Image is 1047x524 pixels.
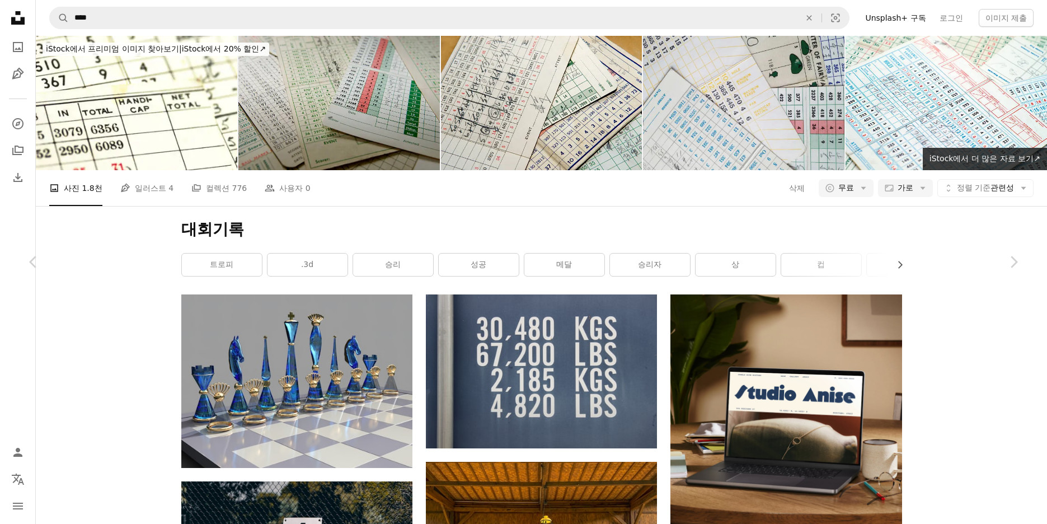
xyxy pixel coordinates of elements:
img: 파란 유리 조각이 있는 체스판 [181,294,412,468]
a: 상 [696,254,776,276]
button: 언어 [7,468,29,490]
button: 삭제 [797,7,821,29]
img: 골프는요 카드 2 [238,36,440,170]
span: 776 [232,182,247,194]
button: 이미지 제출 [979,9,1034,27]
button: 가로 [878,179,933,197]
a: 승리 [353,254,433,276]
button: Unsplash 검색 [50,7,69,29]
form: 사이트 전체에서 이미지 찾기 [49,7,849,29]
button: 정렬 기준관련성 [937,179,1034,197]
a: iStock에서 더 많은 자료 보기↗ [923,148,1047,170]
button: 무료 [819,179,874,197]
span: 무료 [838,183,854,194]
a: 컵 [781,254,861,276]
a: 컬렉션 776 [191,170,247,206]
a: 다음 [980,208,1047,316]
a: 트로피 [182,254,262,276]
a: 일러스트 4 [120,170,173,206]
a: 사진 [7,36,29,58]
a: 탐색 [7,113,29,135]
a: Unsplash+ 구독 [858,9,932,27]
a: 로그인 [933,9,970,27]
button: 메뉴 [7,495,29,517]
a: 일러스트 [7,63,29,85]
span: iStock에서 프리미엄 이미지 찾아보기 | [46,44,182,53]
span: 4 [168,182,173,194]
span: iStock에서 더 많은 자료 보기 ↗ [929,154,1040,163]
button: 삭제 [788,179,805,197]
span: 관련성 [957,183,1014,194]
a: .3d [267,254,348,276]
a: 경쟁 [867,254,947,276]
a: iStock에서 프리미엄 이미지 찾아보기|iStock에서 20% 할인↗ [36,36,276,63]
span: iStock에서 20% 할인 ↗ [46,44,266,53]
a: 다운로드 내역 [7,166,29,189]
span: 가로 [898,183,913,194]
span: 정렬 기준 [957,183,990,192]
a: 메달 [524,254,604,276]
span: 0 [306,182,311,194]
a: 승리자 [610,254,690,276]
img: 핸디캡 [36,36,237,170]
a: 성공 [439,254,519,276]
img: 흰색 텍스트 [426,294,657,448]
img: 더미 손 표시된 골프는요 점수표 [846,36,1047,170]
button: 목록을 오른쪽으로 스크롤 [890,254,902,276]
a: 파란 유리 조각이 있는 체스판 [181,376,412,386]
img: Old 골프는요 점수표 [441,36,642,170]
a: 로그인 / 가입 [7,441,29,464]
h1: 대회기록 [181,219,902,240]
button: 시각적 검색 [822,7,849,29]
a: 사용자 0 [265,170,310,206]
a: 컬렉션 [7,139,29,162]
img: 골프 점수표 [643,36,844,170]
a: 흰색 텍스트 [426,366,657,376]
